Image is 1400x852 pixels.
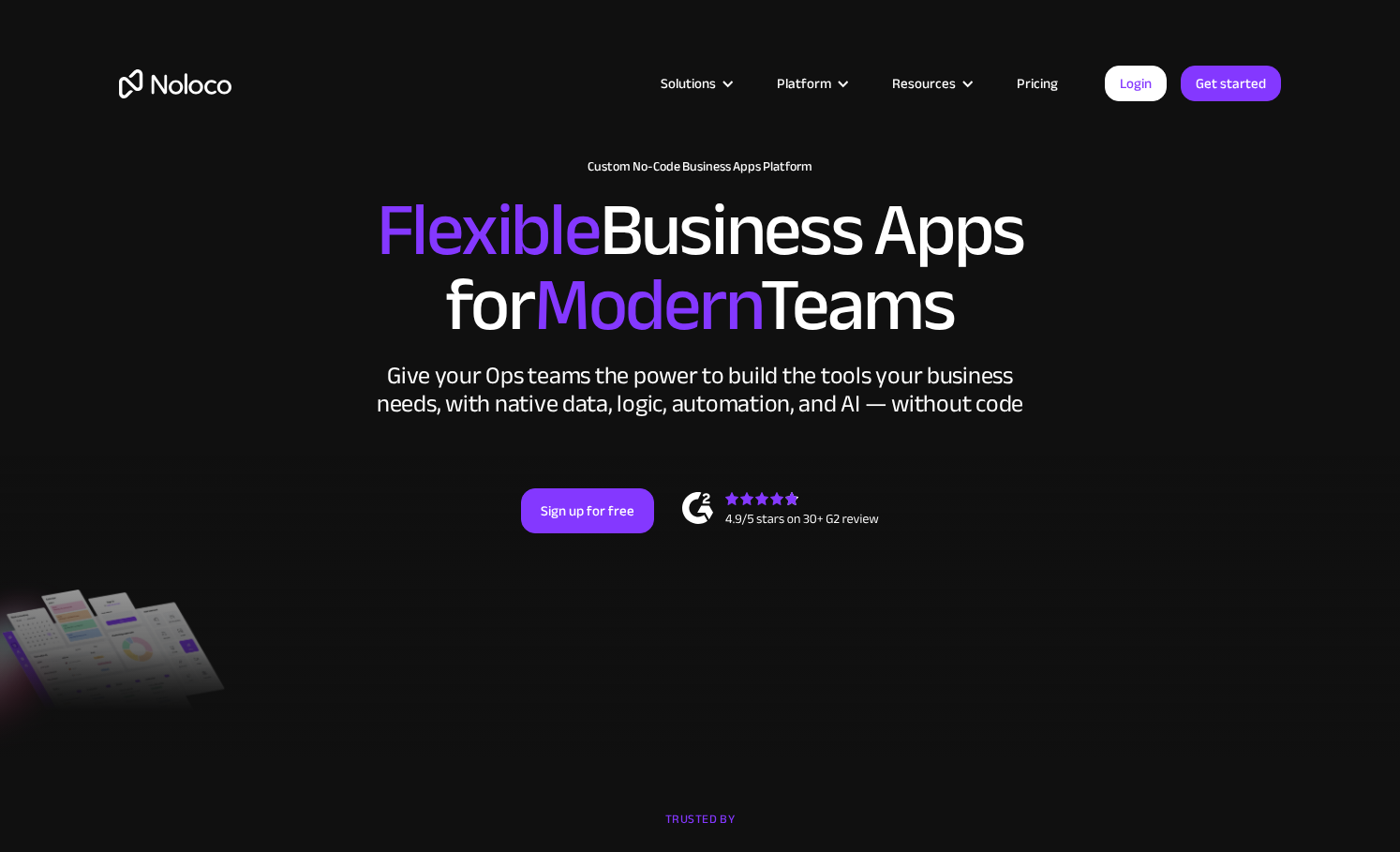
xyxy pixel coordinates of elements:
[637,71,753,96] div: Solutions
[1105,66,1167,101] a: Login
[521,488,654,533] a: Sign up for free
[377,160,600,300] span: Flexible
[993,71,1081,96] a: Pricing
[372,362,1028,418] div: Give your Ops teams the power to build the tools your business needs, with native data, logic, au...
[119,69,231,98] a: home
[869,71,993,96] div: Resources
[119,193,1281,343] h2: Business Apps for Teams
[534,235,760,375] span: Modern
[753,71,869,96] div: Platform
[777,71,831,96] div: Platform
[661,71,716,96] div: Solutions
[892,71,956,96] div: Resources
[1181,66,1281,101] a: Get started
